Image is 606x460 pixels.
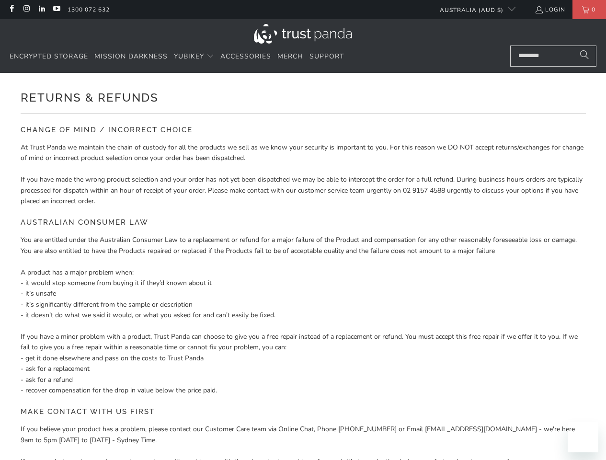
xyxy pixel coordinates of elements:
a: Trust Panda Australia on Facebook [7,6,15,13]
span: YubiKey [174,52,204,61]
h1: Returns & Refunds [21,87,586,106]
a: Support [309,46,344,68]
img: Trust Panda Australia [254,24,352,44]
h5: Australian Consumer Law [21,214,586,231]
input: Search... [510,46,596,67]
p: You are entitled under the Australian Consumer Law to a replacement or refund for a major failure... [21,235,586,396]
span: Merch [277,52,303,61]
h5: Make Contact with us First [21,403,586,421]
span: Encrypted Storage [10,52,88,61]
a: Encrypted Storage [10,46,88,68]
span: Accessories [220,52,271,61]
a: Trust Panda Australia on LinkedIn [37,6,46,13]
a: Login [535,4,565,15]
h5: Change of Mind / Incorrect Choice [21,121,586,139]
a: Trust Panda Australia on YouTube [52,6,60,13]
a: Trust Panda Australia on Instagram [22,6,30,13]
button: Search [572,46,596,67]
span: Mission Darkness [94,52,168,61]
a: Merch [277,46,303,68]
iframe: Button to launch messaging window [568,422,598,452]
p: At Trust Panda we maintain the chain of custody for all the products we sell as we know your secu... [21,142,586,207]
a: 1300 072 632 [68,4,110,15]
a: Accessories [220,46,271,68]
summary: YubiKey [174,46,214,68]
span: Support [309,52,344,61]
nav: Translation missing: en.navigation.header.main_nav [10,46,344,68]
a: Mission Darkness [94,46,168,68]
